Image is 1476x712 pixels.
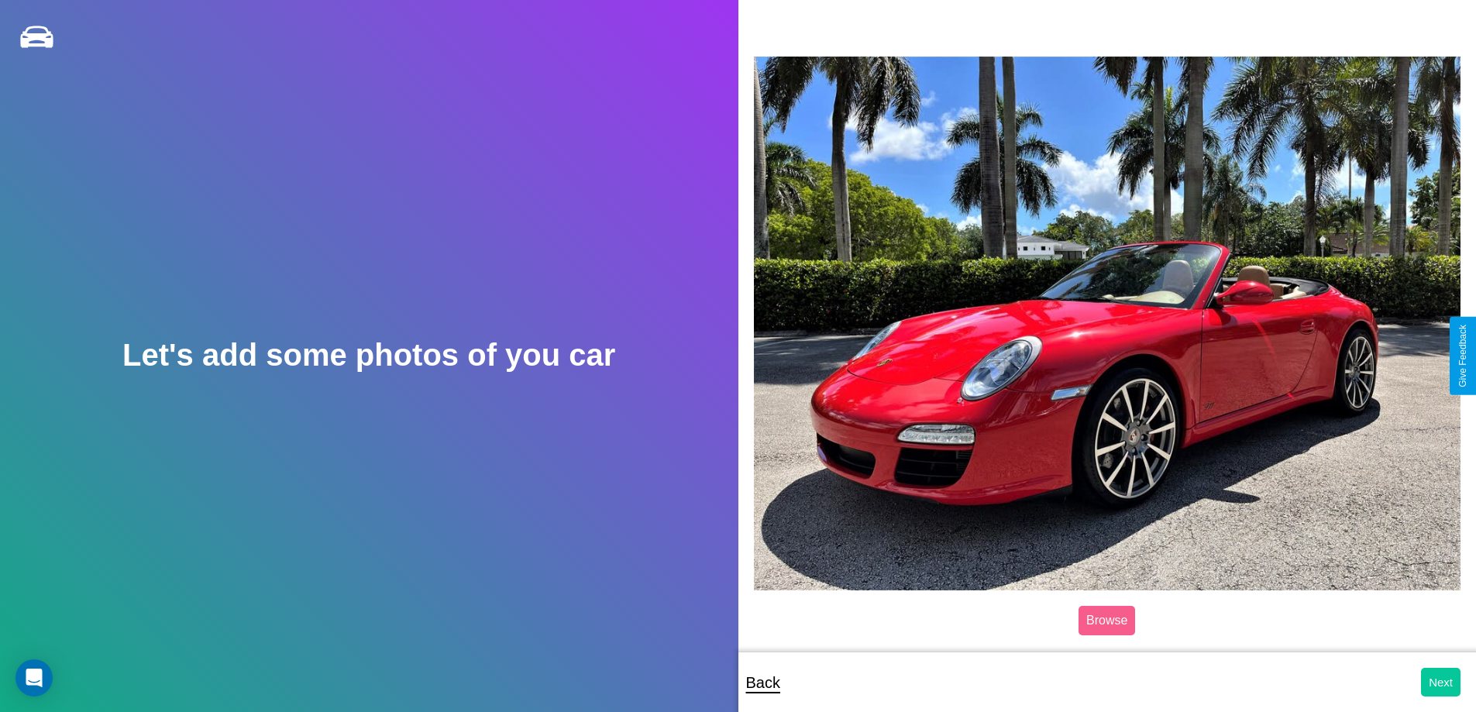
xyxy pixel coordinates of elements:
[746,669,780,697] p: Back
[1457,325,1468,387] div: Give Feedback
[1421,668,1461,697] button: Next
[754,57,1461,590] img: posted
[122,338,615,373] h2: Let's add some photos of you car
[15,659,53,697] div: Open Intercom Messenger
[1079,606,1135,635] label: Browse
